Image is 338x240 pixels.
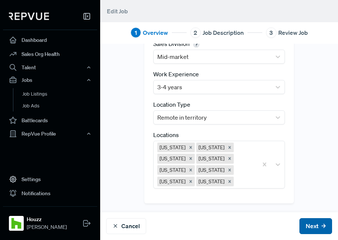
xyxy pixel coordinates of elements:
div: Remove North Carolina [226,154,234,163]
img: Houzz [10,217,22,229]
span: [PERSON_NAME] [27,223,67,231]
label: Location Type [153,100,190,109]
div: [US_STATE] [157,143,187,152]
button: RepVue Profile [3,127,97,140]
div: Remove Arizona [226,177,234,186]
label: Sales Division [153,39,202,48]
span: Edit Job [107,7,128,15]
div: Remove Pennsylvania [226,143,234,152]
button: Jobs [3,74,97,86]
div: 1 [131,27,141,38]
a: Settings [3,172,97,186]
div: [US_STATE] [157,165,187,175]
span: Review Job [278,28,308,37]
label: Work Experience [153,70,199,79]
div: Remove Florida [187,177,195,186]
a: Dashboard [3,33,97,47]
label: Locations [153,130,179,139]
span: Job Description [203,28,244,37]
div: 3 [266,27,276,38]
div: [US_STATE] [196,154,226,163]
a: Notifications [3,186,97,200]
button: Next [299,218,332,234]
div: [US_STATE] [157,154,187,163]
a: Battlecards [3,113,97,127]
a: Job Listings [13,88,107,100]
a: HouzzHouzz[PERSON_NAME] [3,206,97,234]
div: Remove Nebraska [187,143,195,152]
div: Remove Texas [187,154,195,163]
span: Overview [143,28,168,37]
strong: Houzz [27,216,67,223]
div: Remove Georgia [226,165,234,175]
div: [US_STATE] [157,177,187,186]
button: Cancel [106,218,146,234]
div: 2 [190,27,201,38]
a: Job Ads [13,100,107,112]
div: [US_STATE] [196,143,226,152]
button: Talent [3,61,97,74]
div: [US_STATE] [196,177,226,186]
div: [US_STATE] [196,165,226,175]
img: RepVue [9,13,49,20]
a: Sales Org Health [3,47,97,61]
div: Remove Tennessee [187,165,195,175]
